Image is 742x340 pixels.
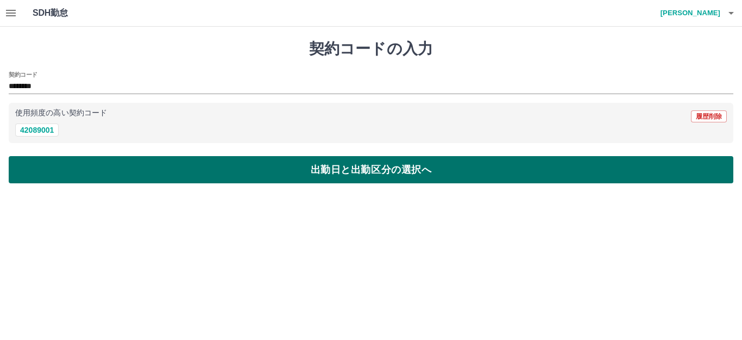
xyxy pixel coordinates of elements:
button: 履歴削除 [691,110,727,122]
h2: 契約コード [9,70,37,79]
h1: 契約コードの入力 [9,40,733,58]
p: 使用頻度の高い契約コード [15,109,107,117]
button: 出勤日と出勤区分の選択へ [9,156,733,183]
button: 42089001 [15,123,59,137]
